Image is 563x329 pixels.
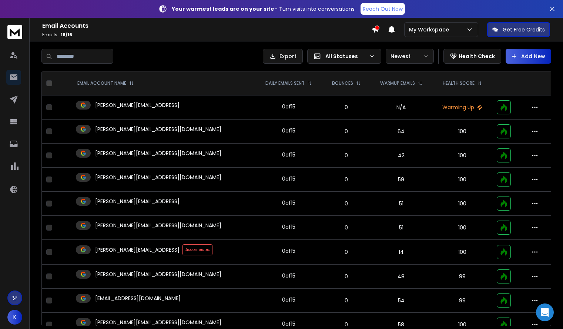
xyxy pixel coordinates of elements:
td: 64 [370,120,433,144]
p: [PERSON_NAME][EMAIL_ADDRESS][DOMAIN_NAME] [95,319,221,326]
h1: Email Accounts [42,21,372,30]
td: 59 [370,168,433,192]
p: 0 [327,224,365,231]
p: 0 [327,273,365,280]
p: [EMAIL_ADDRESS][DOMAIN_NAME] [95,295,181,302]
td: 99 [433,265,492,289]
p: 0 [327,104,365,111]
div: 0 of 15 [282,199,295,207]
p: All Statuses [325,53,366,60]
div: 0 of 15 [282,151,295,158]
p: [PERSON_NAME][EMAIL_ADDRESS][DOMAIN_NAME] [95,125,221,133]
p: Warming Up [437,104,488,111]
button: Health Check [443,49,501,64]
div: 0 of 15 [282,272,295,279]
p: BOUNCES [332,80,353,86]
p: HEALTH SCORE [443,80,475,86]
button: Newest [386,49,434,64]
div: 0 of 15 [282,223,295,231]
div: 0 of 15 [282,320,295,328]
span: 16 / 16 [61,31,72,38]
p: 0 [327,321,365,328]
td: 100 [433,120,492,144]
p: 0 [327,152,365,159]
td: 100 [433,192,492,216]
span: Disconnected [182,244,212,255]
strong: Your warmest leads are on your site [172,5,274,13]
p: – Turn visits into conversations [172,5,355,13]
p: My Workspace [409,26,452,33]
div: Open Intercom Messenger [536,303,554,321]
td: N/A [370,95,433,120]
td: 100 [433,168,492,192]
p: 0 [327,248,365,256]
td: 48 [370,265,433,289]
p: [PERSON_NAME][EMAIL_ADDRESS] [95,198,180,205]
td: 100 [433,144,492,168]
button: Get Free Credits [487,22,550,37]
img: logo [7,25,22,39]
p: DAILY EMAILS SENT [265,80,305,86]
td: 99 [433,289,492,313]
td: 100 [433,240,492,265]
button: K [7,310,22,325]
div: 0 of 15 [282,103,295,110]
td: 51 [370,216,433,240]
p: Get Free Credits [503,26,545,33]
p: [PERSON_NAME][EMAIL_ADDRESS] [95,101,180,109]
div: 0 of 15 [282,127,295,134]
div: EMAIL ACCOUNT NAME [77,80,134,86]
p: Reach Out Now [363,5,403,13]
p: [PERSON_NAME][EMAIL_ADDRESS][DOMAIN_NAME] [95,150,221,157]
div: 0 of 15 [282,296,295,303]
p: [PERSON_NAME][EMAIL_ADDRESS][DOMAIN_NAME] [95,174,221,181]
td: 100 [433,216,492,240]
p: [PERSON_NAME][EMAIL_ADDRESS][DOMAIN_NAME] [95,222,221,229]
td: 14 [370,240,433,265]
div: 0 of 15 [282,247,295,255]
td: 51 [370,192,433,216]
button: Export [263,49,303,64]
p: Health Check [459,53,495,60]
p: Emails : [42,32,372,38]
button: Add New [506,49,551,64]
p: 0 [327,200,365,207]
p: 0 [327,297,365,304]
a: Reach Out Now [361,3,405,15]
p: 0 [327,176,365,183]
p: 0 [327,128,365,135]
p: [PERSON_NAME][EMAIL_ADDRESS] [95,246,180,254]
p: [PERSON_NAME][EMAIL_ADDRESS][DOMAIN_NAME] [95,271,221,278]
div: 0 of 15 [282,175,295,182]
td: 54 [370,289,433,313]
td: 42 [370,144,433,168]
p: WARMUP EMAILS [380,80,415,86]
